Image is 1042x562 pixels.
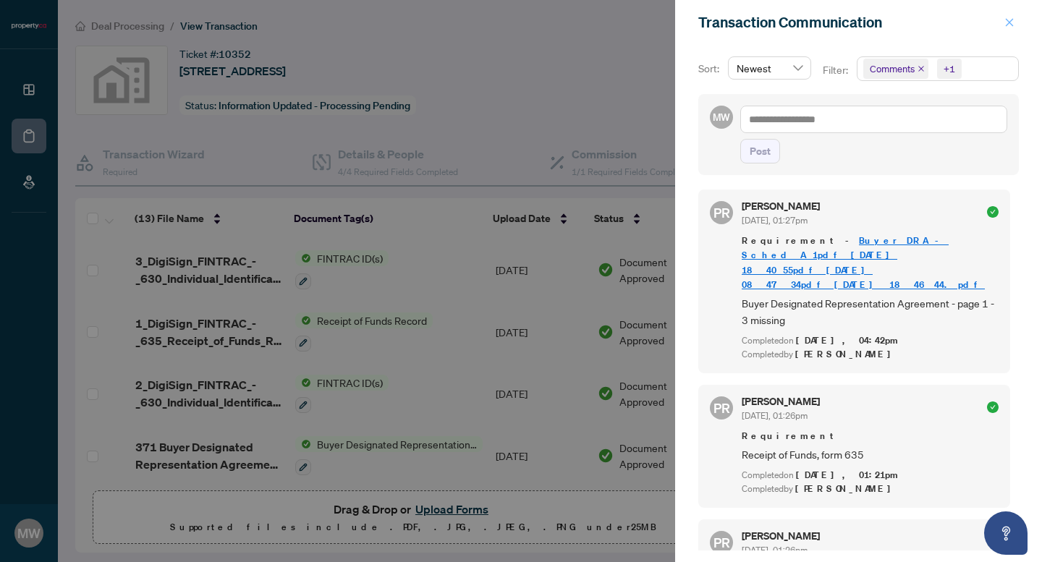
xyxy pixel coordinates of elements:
[698,61,722,77] p: Sort:
[742,482,999,496] div: Completed by
[713,203,730,223] span: PR
[713,398,730,418] span: PR
[918,65,925,72] span: close
[944,61,955,76] div: +1
[742,410,808,421] span: [DATE], 01:26pm
[795,482,899,495] span: [PERSON_NAME]
[742,348,999,362] div: Completed by
[742,201,820,211] h5: [PERSON_NAME]
[742,234,985,290] a: Buyer DRA - Sched A 1pdf_[DATE] 18_40_55pdf_[DATE] 08_47_34pdf_[DATE] 18_46_44.pdf
[742,396,820,406] h5: [PERSON_NAME]
[796,334,900,346] span: [DATE], 04:42pm
[742,545,808,555] span: [DATE], 01:26pm
[795,348,899,360] span: [PERSON_NAME]
[870,61,915,76] span: Comments
[742,215,808,226] span: [DATE], 01:27pm
[742,531,820,541] h5: [PERSON_NAME]
[987,206,999,218] span: check-circle
[742,234,999,291] span: Requirement -
[742,334,999,348] div: Completed on
[823,62,850,78] p: Filter:
[863,59,928,79] span: Comments
[740,139,780,163] button: Post
[742,446,999,463] span: Receipt of Funds, form 635
[742,429,999,443] span: Requirement
[742,295,999,329] span: Buyer Designated Representation Agreement - page 1 - 3 missing
[984,511,1028,555] button: Open asap
[796,469,900,481] span: [DATE], 01:21pm
[987,401,999,413] span: check-circle
[698,12,1000,33] div: Transaction Communication
[713,110,730,125] span: MW
[1004,17,1015,27] span: close
[742,469,999,482] div: Completed on
[737,57,802,79] span: Newest
[713,532,730,553] span: PR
